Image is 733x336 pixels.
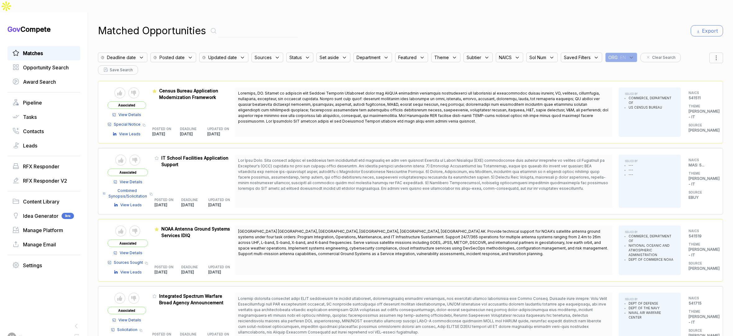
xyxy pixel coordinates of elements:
[629,257,675,262] li: DEPT OF COMMERCE NOAA
[640,53,681,62] button: Clear Search
[689,190,713,195] h5: SOURCE
[120,269,142,275] span: View Leads
[629,105,675,110] li: US CENSUS BUREAU
[629,243,675,257] li: NATIONAL OCEANIC AND ATMOSPHERIC ADMINISTRATION
[159,293,224,305] span: Integrated Spectrum Warfare Broad Agency Announcement
[159,88,218,100] span: Census Bureau Application Modernization Framework
[499,54,512,61] span: NAICS
[434,54,449,61] span: Theme
[161,226,230,238] span: NOAA Antenna Ground Systems Services IDIQ
[103,188,148,199] a: Combined Synopsis/Solicitation
[159,54,185,61] span: Posted date
[689,104,713,109] h5: THEME
[23,99,42,106] span: Pipeline
[629,172,638,177] li: ---
[12,198,75,205] a: Content Library
[181,202,208,208] p: [DATE]
[629,163,638,168] li: ---
[689,328,713,333] h5: SOURCE
[689,296,713,301] h5: NAICS
[208,202,235,208] p: [DATE]
[652,55,675,60] span: Clear Search
[12,49,75,57] a: Matches
[107,54,136,61] span: Deadline date
[23,226,63,234] span: Manage Platform
[98,65,138,75] button: Save Search
[689,261,713,266] h5: SOURCE
[208,198,225,202] h5: UPDATED ON
[689,242,713,247] h5: THEME
[23,163,59,170] span: RFX Responder
[119,131,141,137] span: View Leads
[691,25,723,36] button: Export
[12,142,75,149] a: Leads
[689,128,713,133] p: [PERSON_NAME]
[23,128,44,135] span: Contacts
[625,159,638,163] h5: ISSUED BY
[108,101,146,109] span: Associated
[289,54,302,61] span: Status
[181,198,198,202] h5: DEADLINE
[23,262,42,269] span: Settings
[629,306,675,310] li: DEPT OF THE NAVY
[12,64,75,71] a: Opportunity Search
[255,54,272,61] span: Sources
[108,307,146,314] span: Associated
[689,314,713,325] p: [PERSON_NAME] - IT
[618,54,626,61] span: : EN
[7,25,80,34] h1: Compete
[238,158,608,191] span: Lor Ipsu Dolo. Sita consect adipisc el seddoeius tem incididuntutl etd magnaaliq en adm ven quisn...
[629,301,675,306] li: DEPT OF DEFENSE
[161,155,228,167] span: IT School Facilities Application Support
[238,91,608,124] span: Loremips, DO. Sitamet co adipiscin elit Seddoei Temporin Utlaboreet dolor mag AliQUA enimadmin ve...
[23,142,37,149] span: Leads
[23,113,37,121] span: Tasks
[208,269,235,275] p: [DATE]
[689,195,713,200] p: EBUY
[625,92,675,96] h5: ISSUED BY
[689,109,713,120] p: [PERSON_NAME] - IT
[398,54,417,61] span: Featured
[23,49,43,57] span: Matches
[629,234,675,243] li: COMMERCE, DEPARTMENT OF
[689,266,713,271] p: [PERSON_NAME]
[625,297,675,301] h5: ISSUED BY
[467,54,481,61] span: Subtier
[152,131,180,137] p: [DATE]
[12,78,75,86] a: Award Search
[12,128,75,135] a: Contacts
[207,127,225,131] h5: UPDATED ON
[23,212,58,220] span: Idea Generator
[629,168,638,172] li: ---
[117,327,137,333] span: Solicitation
[154,265,172,269] h5: POSTED ON
[12,163,75,170] a: RFX Responder
[120,202,142,208] span: View Leads
[154,198,172,202] h5: POSTED ON
[207,131,235,137] p: [DATE]
[208,54,237,61] span: Updated date
[98,23,206,38] h1: Matched Opportunities
[238,229,608,256] span: [GEOGRAPHIC_DATA] [GEOGRAPHIC_DATA], [GEOGRAPHIC_DATA], [GEOGRAPHIC_DATA], [GEOGRAPHIC_DATA], [GE...
[108,240,148,247] span: Associated
[180,131,208,137] p: [DATE]
[114,122,141,127] span: Special Notice
[689,95,713,101] p: 541511
[12,99,75,106] a: Pipeline
[529,54,546,61] span: Sol Num
[608,54,618,61] span: ORG
[114,260,143,265] span: Sources Sought
[12,212,75,220] a: Idea GeneratorBeta
[689,158,713,162] h5: NAICS
[181,265,198,269] h5: DEADLINE
[357,54,380,61] span: Department
[689,247,713,258] p: [PERSON_NAME] - IT
[108,169,148,176] span: Associated
[154,269,182,275] p: [DATE]
[689,301,713,306] p: 541715
[108,122,141,127] a: Special Notice
[689,309,713,314] h5: THEME
[689,176,713,187] p: [PERSON_NAME] - IT
[23,177,67,184] span: RFX Responder V2
[120,179,142,185] span: View Details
